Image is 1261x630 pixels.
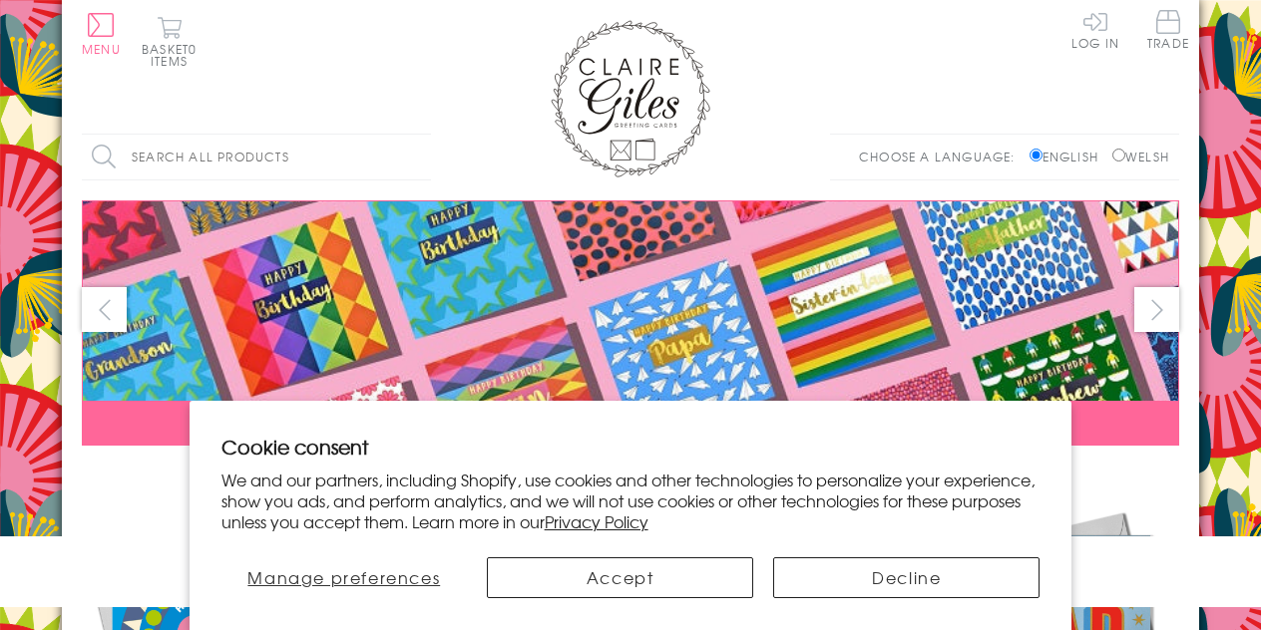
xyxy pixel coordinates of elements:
img: Claire Giles Greetings Cards [551,20,710,177]
button: Menu [82,13,121,55]
p: Choose a language: [859,148,1026,165]
label: English [1030,148,1108,165]
button: Decline [773,557,1040,598]
p: We and our partners, including Shopify, use cookies and other technologies to personalize your ex... [221,470,1041,531]
h2: Cookie consent [221,433,1041,461]
span: Menu [82,40,121,58]
label: Welsh [1112,148,1169,165]
input: English [1030,149,1043,161]
input: Welsh [1112,149,1125,161]
button: Accept [487,557,753,598]
span: Manage preferences [247,565,440,589]
input: Search [411,135,431,179]
input: Search all products [82,135,431,179]
button: next [1134,287,1179,332]
button: Basket0 items [142,16,197,67]
span: 0 items [151,40,197,70]
button: Manage preferences [221,557,467,598]
a: Privacy Policy [545,509,648,533]
a: Log In [1071,10,1119,49]
a: Trade [1147,10,1189,53]
span: Trade [1147,10,1189,49]
div: Carousel Pagination [82,461,1179,491]
button: prev [82,287,127,332]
